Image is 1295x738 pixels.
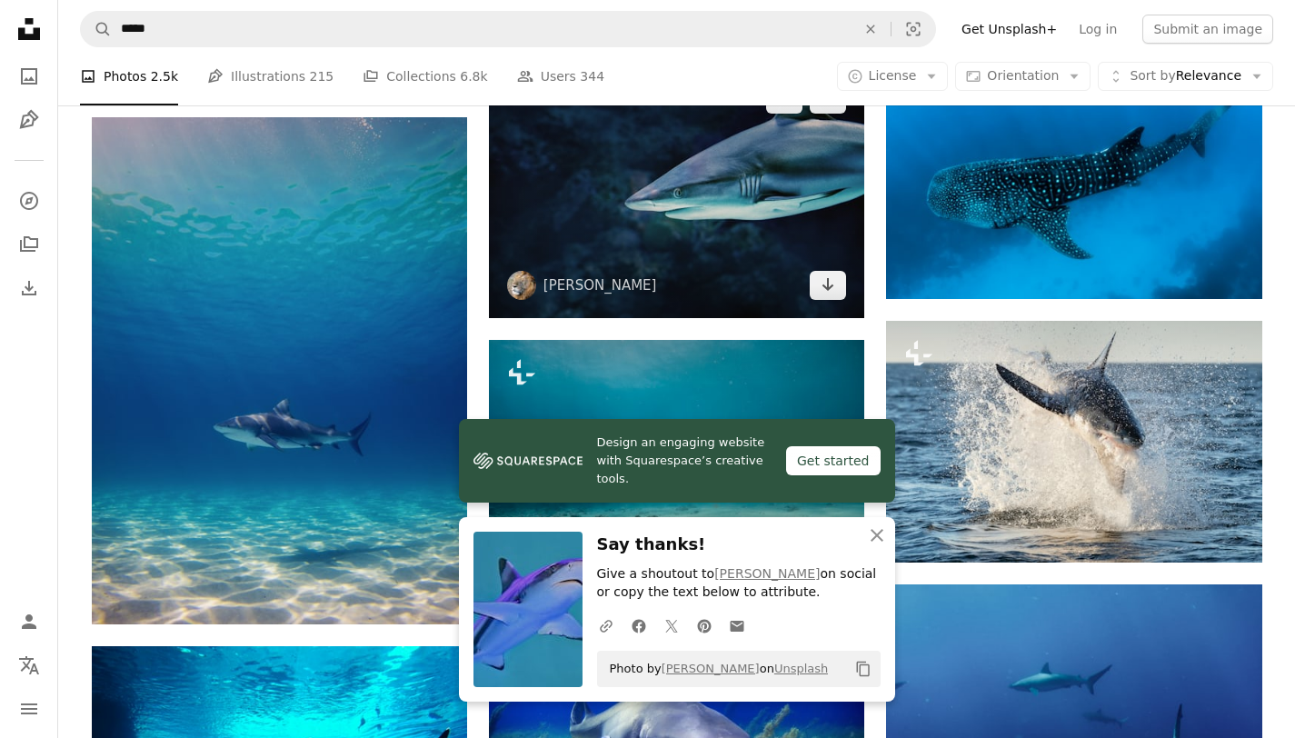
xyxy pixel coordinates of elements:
img: Breaching Great White Shark. Front view, Scientific name: Carcharodon carcharias. South Africa [886,321,1261,563]
a: Get Unsplash+ [951,15,1068,44]
a: a shark swimming in the water [92,362,467,378]
button: Language [11,647,47,683]
a: Share on Facebook [623,607,655,643]
a: Collections 6.8k [363,47,487,105]
a: Unsplash [774,662,828,675]
span: Orientation [987,68,1059,83]
h3: Say thanks! [597,532,881,558]
div: Get started [786,446,881,475]
span: Photo by on [601,654,829,683]
img: underwater photography of black fish [886,49,1261,299]
button: Clear [851,12,891,46]
button: Visual search [892,12,935,46]
span: License [869,68,917,83]
a: Collections [11,226,47,263]
span: 344 [580,66,604,86]
a: Log in [1068,15,1128,44]
a: Home — Unsplash [11,11,47,51]
img: file-1606177908946-d1eed1cbe4f5image [473,447,583,474]
a: Explore [11,183,47,219]
a: Share over email [721,607,753,643]
a: Share on Pinterest [688,607,721,643]
button: Orientation [955,62,1091,91]
span: Relevance [1130,67,1241,85]
img: gray shark under water [489,66,864,317]
a: Illustrations 215 [207,47,334,105]
a: Log in / Sign up [11,603,47,640]
button: Menu [11,691,47,727]
img: Go to David Clode's profile [507,271,536,300]
a: Download History [11,270,47,306]
a: Design an engaging website with Squarespace’s creative tools.Get started [459,419,895,503]
a: gray shark under water [489,184,864,200]
button: Submit an image [1142,15,1273,44]
button: Copy to clipboard [848,653,879,684]
span: 6.8k [460,66,487,86]
button: Search Unsplash [81,12,112,46]
a: black shark photo [489,704,864,721]
span: 215 [310,66,334,86]
a: Breaching Great White Shark. Front view, Scientific name: Carcharodon carcharias. South Africa [886,434,1261,450]
a: [PERSON_NAME] [543,276,657,294]
a: Illustrations [11,102,47,138]
img: a shark swimming in the water [92,117,467,624]
span: Sort by [1130,68,1175,83]
button: Sort byRelevance [1098,62,1273,91]
img: a shark swims through the water in the ocean [489,340,864,551]
p: Give a shoutout to on social or copy the text below to attribute. [597,565,881,602]
a: Photos [11,58,47,95]
a: [PERSON_NAME] [662,662,760,675]
button: License [837,62,949,91]
a: underwater photography of black fish [886,165,1261,182]
a: Download [810,271,846,300]
form: Find visuals sitewide [80,11,936,47]
a: Share on Twitter [655,607,688,643]
a: Users 344 [517,47,604,105]
span: Design an engaging website with Squarespace’s creative tools. [597,434,772,488]
a: [PERSON_NAME] [714,566,820,581]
